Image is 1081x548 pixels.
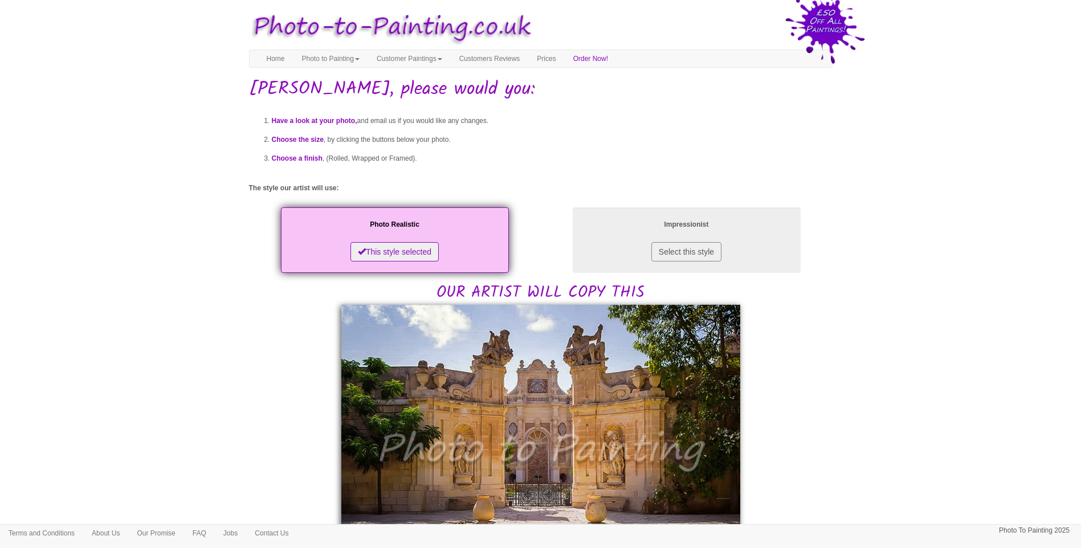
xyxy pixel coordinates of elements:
img: Photo to Painting [243,6,535,50]
a: Home [258,50,293,67]
h2: OUR ARTIST WILL COPY THIS [249,205,833,302]
a: Customers Reviews [451,50,529,67]
button: Select this style [651,242,721,261]
span: Choose a finish [272,154,323,162]
a: Prices [528,50,564,67]
li: , (Rolled, Wrapped or Framed). [272,149,833,168]
a: About Us [83,525,128,542]
span: Have a look at your photo, [272,117,357,125]
a: Order Now! [565,50,617,67]
a: Jobs [215,525,246,542]
span: Choose the size [272,136,324,144]
a: Customer Paintings [368,50,451,67]
li: , by clicking the buttons below your photo. [272,130,833,149]
p: Photo Realistic [292,219,497,231]
label: The style our artist will use: [249,183,339,193]
h1: [PERSON_NAME], please would you: [249,79,833,99]
a: Contact Us [246,525,297,542]
a: Our Promise [128,525,183,542]
button: This style selected [350,242,439,261]
p: Impressionist [584,219,789,231]
a: FAQ [184,525,215,542]
li: and email us if you would like any changes. [272,112,833,130]
p: Photo To Painting 2025 [999,525,1070,537]
a: Photo to Painting [293,50,368,67]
